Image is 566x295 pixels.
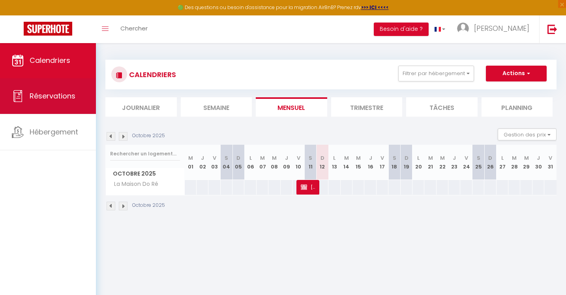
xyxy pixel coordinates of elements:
[110,147,180,161] input: Rechercher un logement...
[497,145,508,180] th: 27
[549,154,552,162] abbr: V
[221,145,232,180] th: 04
[225,154,228,162] abbr: S
[244,145,256,180] th: 06
[260,154,265,162] abbr: M
[428,154,433,162] abbr: M
[361,4,389,11] a: >>> ICI <<<<
[352,145,364,180] th: 15
[405,154,409,162] abbr: D
[30,91,75,101] span: Réservations
[544,145,557,180] th: 31
[472,145,484,180] th: 25
[333,154,335,162] abbr: L
[127,66,176,83] h3: CALENDRIERS
[272,154,277,162] abbr: M
[508,145,520,180] th: 28
[393,154,396,162] abbr: S
[512,154,517,162] abbr: M
[132,132,165,140] p: Octobre 2025
[424,145,436,180] th: 21
[236,154,240,162] abbr: D
[380,154,384,162] abbr: V
[256,97,327,117] li: Mensuel
[331,97,403,117] li: Trimestre
[377,145,388,180] th: 17
[114,15,154,43] a: Chercher
[524,154,529,162] abbr: M
[301,180,317,195] span: [PERSON_NAME]
[341,145,352,180] th: 14
[474,23,529,33] span: [PERSON_NAME]
[344,154,349,162] abbr: M
[488,154,492,162] abbr: D
[181,97,252,117] li: Semaine
[364,145,376,180] th: 16
[465,154,468,162] abbr: V
[232,145,244,180] th: 05
[501,154,504,162] abbr: L
[369,154,372,162] abbr: J
[484,145,496,180] th: 26
[201,154,204,162] abbr: J
[328,145,340,180] th: 13
[398,66,474,81] button: Filtrer par hébergement
[309,154,312,162] abbr: S
[537,154,540,162] abbr: J
[292,145,304,180] th: 10
[532,145,544,180] th: 30
[412,145,424,180] th: 20
[401,145,412,180] th: 19
[477,154,480,162] abbr: S
[197,145,208,180] th: 02
[437,145,448,180] th: 22
[320,154,324,162] abbr: D
[453,154,456,162] abbr: J
[30,55,70,65] span: Calendriers
[486,66,547,81] button: Actions
[448,145,460,180] th: 23
[304,145,316,180] th: 11
[106,168,184,180] span: Octobre 2025
[451,15,539,43] a: ... [PERSON_NAME]
[120,24,148,32] span: Chercher
[406,97,478,117] li: Tâches
[356,154,361,162] abbr: M
[482,97,553,117] li: Planning
[388,145,400,180] th: 18
[457,23,469,34] img: ...
[520,145,532,180] th: 29
[285,154,288,162] abbr: J
[268,145,280,180] th: 08
[460,145,472,180] th: 24
[498,129,557,140] button: Gestion des prix
[132,202,165,209] p: Octobre 2025
[213,154,216,162] abbr: V
[297,154,300,162] abbr: V
[105,97,177,117] li: Journalier
[107,180,160,189] span: La Maison Do Ré
[188,154,193,162] abbr: M
[185,145,197,180] th: 01
[374,23,429,36] button: Besoin d'aide ?
[257,145,268,180] th: 07
[440,154,445,162] abbr: M
[249,154,252,162] abbr: L
[417,154,420,162] abbr: L
[281,145,292,180] th: 09
[317,145,328,180] th: 12
[547,24,557,34] img: logout
[30,127,78,137] span: Hébergement
[208,145,220,180] th: 03
[24,22,72,36] img: Super Booking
